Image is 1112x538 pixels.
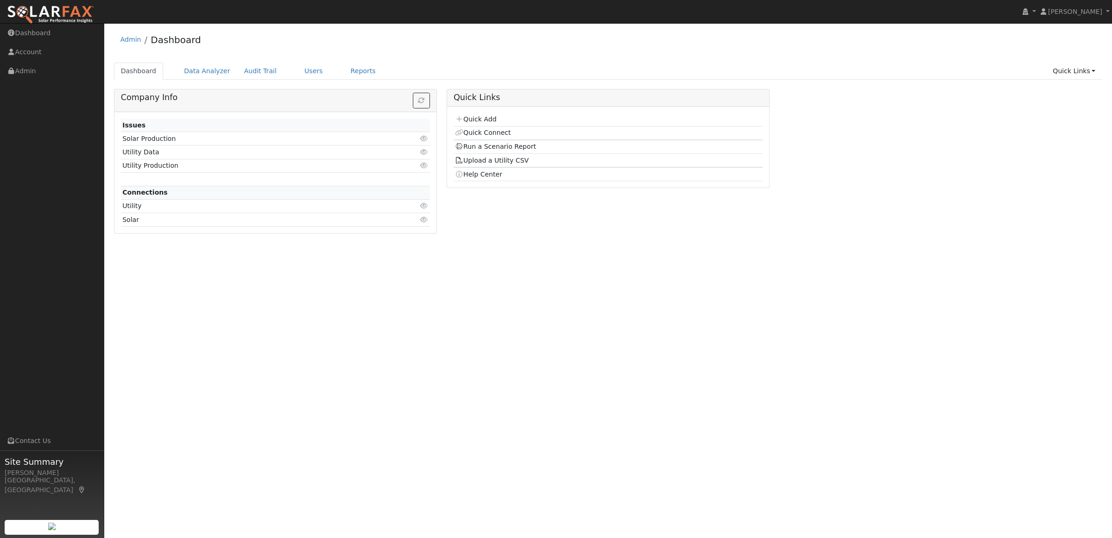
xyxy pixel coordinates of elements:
h5: Company Info [121,93,430,102]
a: Upload a Utility CSV [455,157,529,164]
a: Quick Add [455,115,496,123]
a: Map [78,486,86,494]
span: Site Summary [5,456,99,468]
td: Utility Production [121,159,380,172]
a: Help Center [455,171,502,178]
span: [PERSON_NAME] [1048,8,1102,15]
a: Run a Scenario Report [455,143,536,150]
a: Dashboard [114,63,164,80]
i: Click to view [420,162,429,169]
a: Quick Links [1046,63,1102,80]
i: Click to view [420,135,429,142]
a: Quick Connect [455,129,511,136]
a: Data Analyzer [177,63,237,80]
i: Click to view [420,216,429,223]
a: Users [297,63,330,80]
td: Utility Data [121,146,380,159]
a: Dashboard [151,34,201,45]
div: [GEOGRAPHIC_DATA], [GEOGRAPHIC_DATA] [5,475,99,495]
h5: Quick Links [454,93,763,102]
img: SolarFax [7,5,94,25]
a: Admin [120,36,141,43]
td: Solar Production [121,132,380,146]
i: Click to view [420,149,429,155]
a: Audit Trail [237,63,284,80]
div: [PERSON_NAME] [5,468,99,478]
img: retrieve [48,523,56,530]
td: Utility [121,199,380,213]
strong: Connections [122,189,168,196]
a: Reports [344,63,383,80]
i: Click to view [420,203,429,209]
strong: Issues [122,121,145,129]
td: Solar [121,213,380,227]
